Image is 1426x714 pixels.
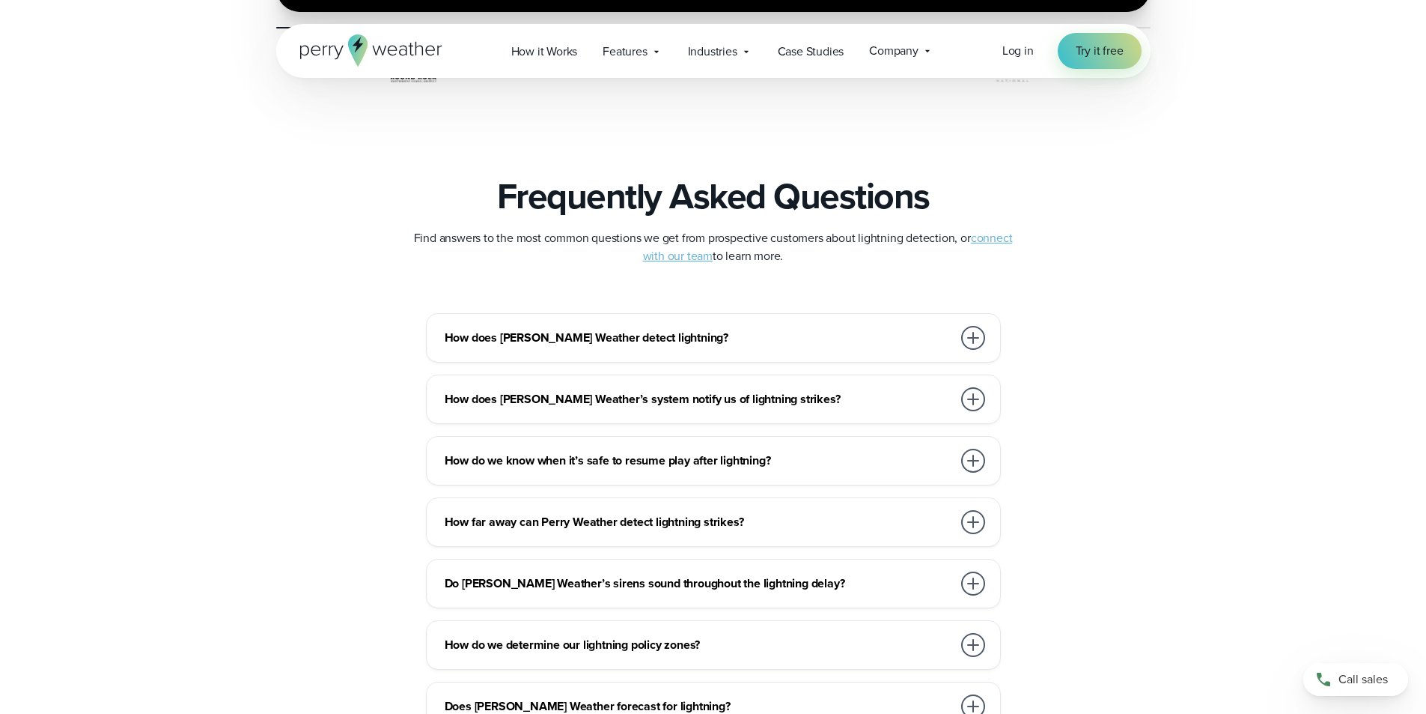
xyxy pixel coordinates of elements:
[445,636,952,654] h3: How do we determine our lightning policy zones?
[1076,42,1124,60] span: Try it free
[445,452,952,470] h3: How do we know when it’s safe to resume play after lightning?
[688,43,737,61] span: Industries
[643,229,1013,264] a: connect with our team
[1338,671,1388,689] span: Call sales
[1303,663,1408,696] a: Call sales
[445,513,952,531] h3: How far away can Perry Weather detect lightning strikes?
[445,575,952,593] h3: Do [PERSON_NAME] Weather’s sirens sound throughout the lightning delay?
[1002,42,1034,60] a: Log in
[765,36,857,67] a: Case Studies
[499,36,591,67] a: How it Works
[1002,42,1034,59] span: Log in
[869,42,918,60] span: Company
[511,43,578,61] span: How it Works
[778,43,844,61] span: Case Studies
[445,329,952,347] h3: How does [PERSON_NAME] Weather detect lightning?
[414,229,1013,265] p: Find answers to the most common questions we get from prospective customers about lightning detec...
[497,175,930,217] h2: Frequently Asked Questions
[1058,33,1142,69] a: Try it free
[603,43,647,61] span: Features
[445,390,952,408] h3: How does [PERSON_NAME] Weather’s system notify us of lightning strikes?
